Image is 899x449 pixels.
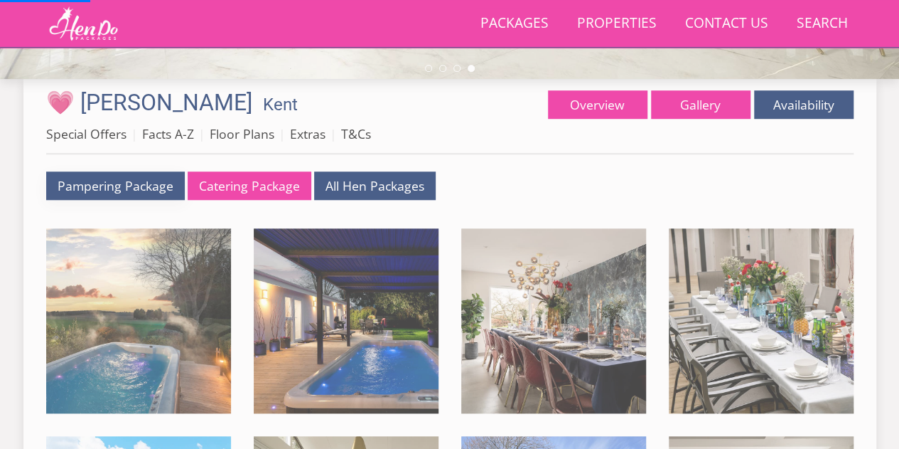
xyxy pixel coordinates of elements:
[679,8,774,40] a: Contact Us
[791,8,854,40] a: Search
[475,8,554,40] a: Packages
[142,125,194,142] a: Facts A-Z
[754,90,854,119] a: Availability
[46,228,231,413] img: Talius - Luxury group accommodation in Kent, sleeps 20+2, with swim spas, gym and play areas
[341,125,371,142] a: T&Cs
[188,171,311,199] a: Catering Package
[46,89,258,116] a: 💗 [PERSON_NAME]
[46,125,126,142] a: Special Offers
[290,125,325,142] a: Extras
[314,171,436,199] a: All Hen Packages
[651,90,750,119] a: Gallery
[254,228,438,413] img: Talius - Two neighbouring properties for large group holidays in Kent, both with swim spas and pl...
[46,89,252,116] span: 💗 [PERSON_NAME]
[263,95,298,115] a: Kent
[46,6,121,41] img: Hen Do Packages
[258,95,298,115] span: -
[210,125,274,142] a: Floor Plans
[669,228,854,413] img: Talius - Dine outdoors on warmer days
[548,90,647,119] a: Overview
[46,171,185,199] a: Pampering Package
[571,8,662,40] a: Properties
[461,228,646,413] img: Talius - A special place to stay for large family holidays and celebrations in the Kent countryside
